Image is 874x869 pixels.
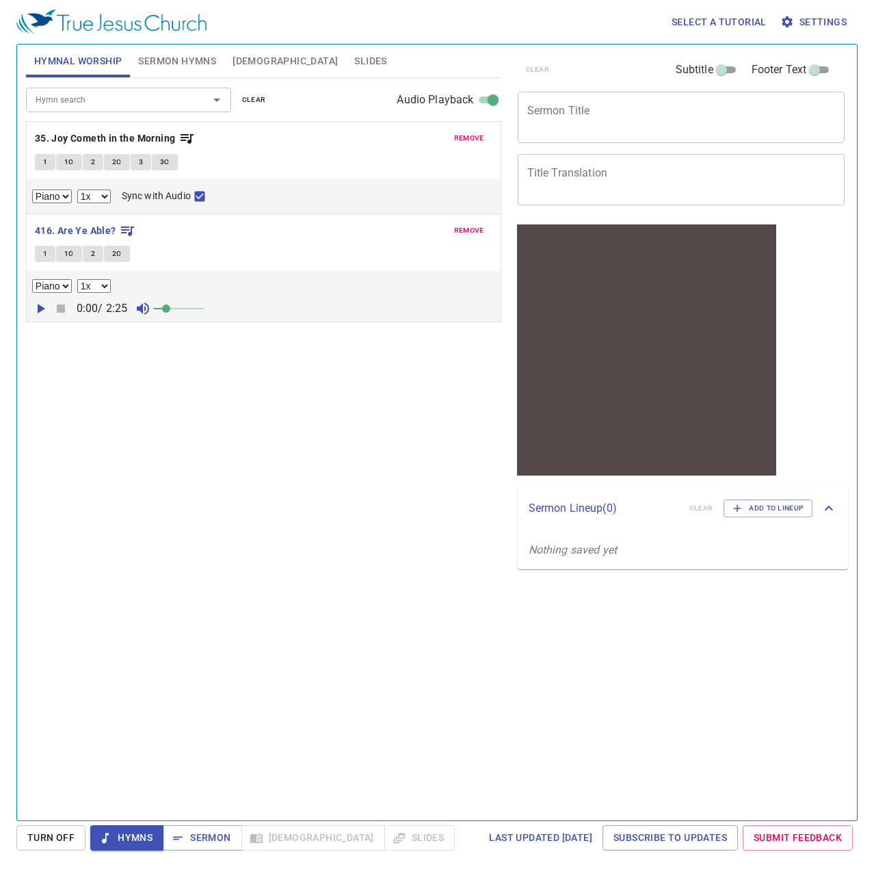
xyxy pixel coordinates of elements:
[672,14,767,31] span: Select a tutorial
[56,246,82,262] button: 1C
[56,154,82,170] button: 1C
[34,53,122,70] span: Hymnal Worship
[397,92,473,108] span: Audio Playback
[101,829,153,846] span: Hymns
[122,189,191,203] span: Sync with Audio
[752,62,807,78] span: Footer Text
[602,825,738,851] a: Subscribe to Updates
[754,829,842,846] span: Submit Feedback
[666,10,772,35] button: Select a tutorial
[529,500,678,517] p: Sermon Lineup ( 0 )
[112,248,122,260] span: 2C
[35,130,195,147] button: 35. Joy Cometh in the Morning
[43,156,47,168] span: 1
[518,486,849,531] div: Sermon Lineup(0)clearAdd to Lineup
[234,92,274,108] button: clear
[489,829,592,846] span: Last updated [DATE]
[77,279,111,293] select: Playback Rate
[35,222,135,239] button: 416. Are Ye Able?
[32,279,72,293] select: Select Track
[71,300,133,317] p: 0:00 / 2:25
[83,246,103,262] button: 2
[35,222,116,239] b: 416. Are Ye Able?
[139,156,143,168] span: 3
[104,246,130,262] button: 2C
[743,825,853,851] a: Submit Feedback
[163,825,241,851] button: Sermon
[446,222,492,239] button: remove
[783,14,847,31] span: Settings
[83,154,103,170] button: 2
[446,130,492,146] button: remove
[613,829,727,846] span: Subscribe to Updates
[138,53,216,70] span: Sermon Hymns
[43,248,47,260] span: 1
[778,10,852,35] button: Settings
[233,53,338,70] span: [DEMOGRAPHIC_DATA]
[242,94,266,106] span: clear
[77,190,111,203] select: Playback Rate
[16,825,85,851] button: Turn Off
[91,156,95,168] span: 2
[354,53,386,70] span: Slides
[454,132,484,144] span: remove
[35,130,176,147] b: 35. Joy Cometh in the Morning
[152,154,178,170] button: 3C
[32,190,72,203] select: Select Track
[676,62,713,78] span: Subtitle
[512,220,781,480] iframe: from-child
[27,829,75,846] span: Turn Off
[90,825,163,851] button: Hymns
[174,829,230,846] span: Sermon
[724,500,812,517] button: Add to Lineup
[160,156,170,168] span: 3C
[112,156,122,168] span: 2C
[104,154,130,170] button: 2C
[35,154,55,170] button: 1
[91,248,95,260] span: 2
[64,156,74,168] span: 1C
[131,154,151,170] button: 3
[732,502,804,515] span: Add to Lineup
[484,825,598,851] a: Last updated [DATE]
[16,10,207,34] img: True Jesus Church
[529,543,618,556] i: Nothing saved yet
[454,224,484,237] span: remove
[64,248,74,260] span: 1C
[35,246,55,262] button: 1
[207,90,226,109] button: Open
